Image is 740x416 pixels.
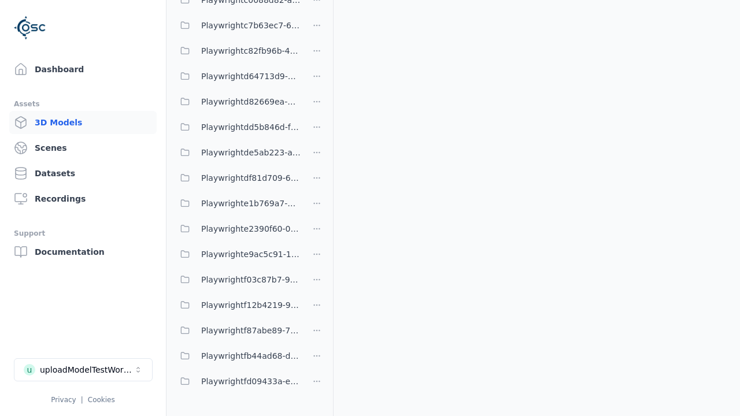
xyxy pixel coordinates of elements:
a: Documentation [9,240,157,263]
span: Playwrightd82669ea-7e85-4c9c-baa9-790b3846e5ad [201,95,301,109]
button: Playwrightdf81d709-6511-4a67-8e35-601024cdf8cb [173,166,301,190]
button: Playwrightdd5b846d-fd3c-438e-8fe9-9994751102c7 [173,116,301,139]
span: Playwrightd64713d9-838e-46dc-8759-2d644763092b [201,69,301,83]
span: Playwrightc7b63ec7-6d69-439c-9a57-174511f99a72 [201,18,301,32]
a: Cookies [88,396,115,404]
button: Playwrighte1b769a7-7552-459c-9171-81ddfa2a54bc [173,192,301,215]
button: Playwrightc82fb96b-42f5-440a-9de8-28ca47eafec2 [173,39,301,62]
span: Playwrightfb44ad68-da23-4d2e-bdbe-6e902587d381 [201,349,301,363]
button: Playwrightf03c87b7-9018-4775-a7d1-b47fea0411a7 [173,268,301,291]
button: Playwrighte2390f60-03f3-479d-b54a-66d59fed9540 [173,217,301,240]
a: Recordings [9,187,157,210]
a: Scenes [9,136,157,159]
span: Playwrighte1b769a7-7552-459c-9171-81ddfa2a54bc [201,196,301,210]
button: Playwrightf87abe89-795a-4558-b272-1516c46e3a97 [173,319,301,342]
span: Playwrightde5ab223-a0f8-4a97-be4c-ac610507c281 [201,146,301,159]
span: Playwrighte9ac5c91-1b2b-4bc1-b5a3-a4be549dee4f [201,247,301,261]
span: Playwrightf03c87b7-9018-4775-a7d1-b47fea0411a7 [201,273,301,287]
span: | [81,396,83,404]
a: Dashboard [9,58,157,81]
div: Support [14,226,152,240]
div: u [24,364,35,376]
span: Playwrightdd5b846d-fd3c-438e-8fe9-9994751102c7 [201,120,301,134]
div: uploadModelTestWorkspace [40,364,134,376]
button: Playwrightfb44ad68-da23-4d2e-bdbe-6e902587d381 [173,344,301,367]
span: Playwrightf12b4219-9525-4842-afac-db475d305d63 [201,298,301,312]
button: Playwrighte9ac5c91-1b2b-4bc1-b5a3-a4be549dee4f [173,243,301,266]
a: Datasets [9,162,157,185]
button: Playwrightd82669ea-7e85-4c9c-baa9-790b3846e5ad [173,90,301,113]
div: Assets [14,97,152,111]
span: Playwrighte2390f60-03f3-479d-b54a-66d59fed9540 [201,222,301,236]
button: Select a workspace [14,358,153,381]
button: Playwrightf12b4219-9525-4842-afac-db475d305d63 [173,294,301,317]
span: Playwrightfd09433a-e09a-46f2-a8d1-9ed2645adf93 [201,374,301,388]
span: Playwrightdf81d709-6511-4a67-8e35-601024cdf8cb [201,171,301,185]
button: Playwrightde5ab223-a0f8-4a97-be4c-ac610507c281 [173,141,301,164]
img: Logo [14,12,46,44]
span: Playwrightf87abe89-795a-4558-b272-1516c46e3a97 [201,324,301,337]
a: 3D Models [9,111,157,134]
span: Playwrightc82fb96b-42f5-440a-9de8-28ca47eafec2 [201,44,301,58]
button: Playwrightfd09433a-e09a-46f2-a8d1-9ed2645adf93 [173,370,301,393]
a: Privacy [51,396,76,404]
button: Playwrightd64713d9-838e-46dc-8759-2d644763092b [173,65,301,88]
button: Playwrightc7b63ec7-6d69-439c-9a57-174511f99a72 [173,14,301,37]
